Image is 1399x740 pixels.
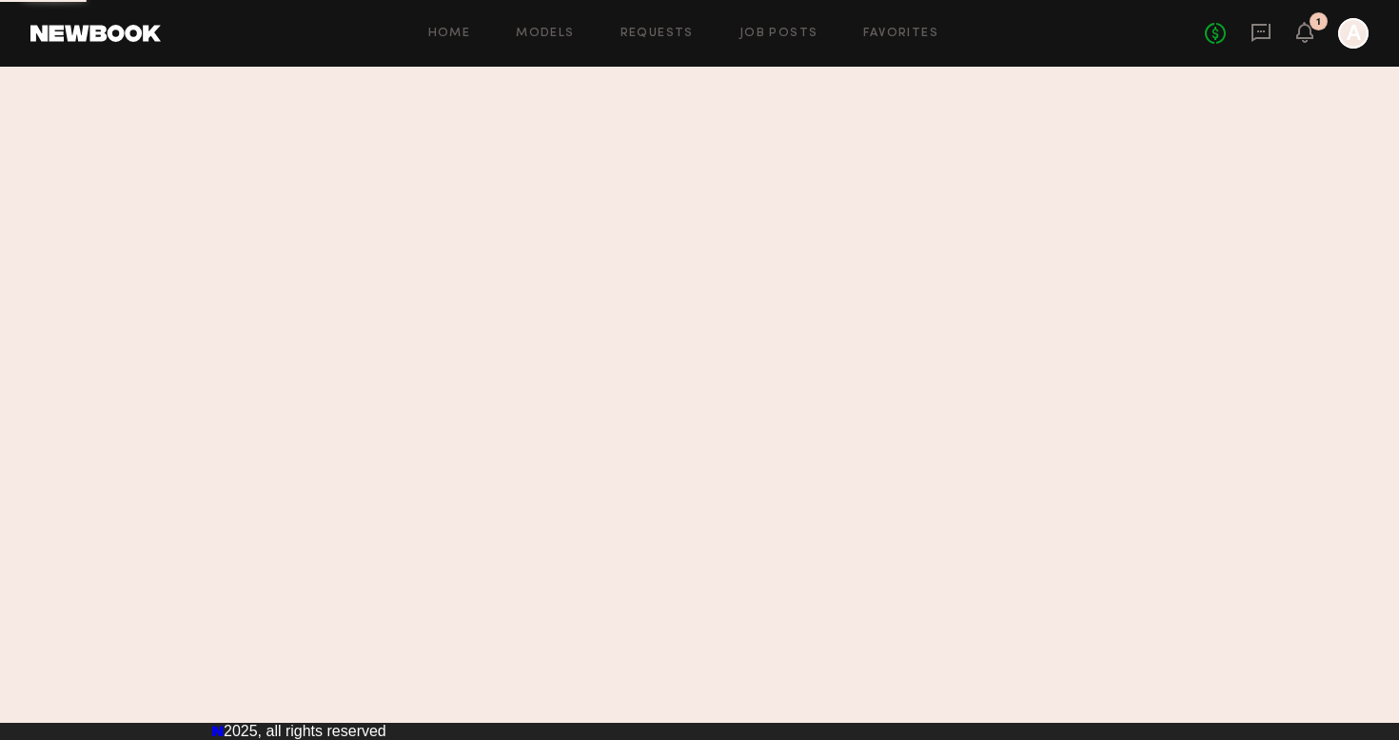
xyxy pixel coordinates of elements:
[739,28,818,40] a: Job Posts
[1338,18,1369,49] a: A
[428,28,471,40] a: Home
[1316,17,1321,28] div: 1
[863,28,938,40] a: Favorites
[621,28,694,40] a: Requests
[516,28,574,40] a: Models
[224,723,386,739] span: 2025, all rights reserved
